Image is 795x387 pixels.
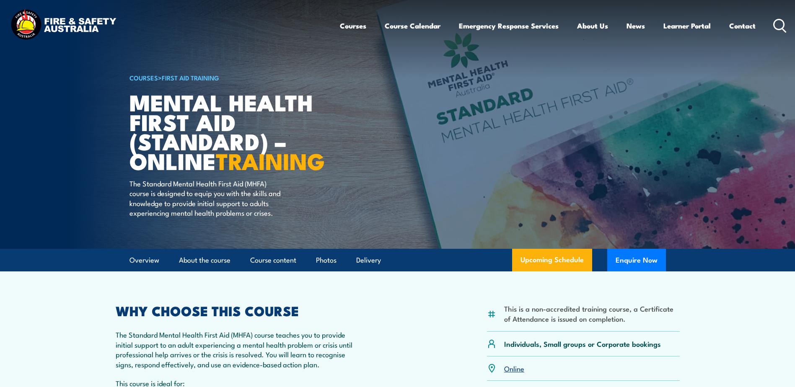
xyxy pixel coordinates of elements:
[504,363,524,373] a: Online
[356,249,381,271] a: Delivery
[607,249,666,271] button: Enquire Now
[504,339,661,348] p: Individuals, Small groups or Corporate bookings
[729,15,756,37] a: Contact
[116,330,360,369] p: The Standard Mental Health First Aid (MHFA) course teaches you to provide initial support to an a...
[179,249,230,271] a: About the course
[216,143,325,178] strong: TRAINING
[459,15,559,37] a: Emergency Response Services
[129,178,282,218] p: The Standard Mental Health First Aid (MHFA) course is designed to equip you with the skills and k...
[340,15,366,37] a: Courses
[577,15,608,37] a: About Us
[250,249,296,271] a: Course content
[512,249,592,271] a: Upcoming Schedule
[129,92,337,170] h1: Mental Health First Aid (Standard) – Online
[129,249,159,271] a: Overview
[385,15,440,37] a: Course Calendar
[627,15,645,37] a: News
[116,304,360,316] h2: WHY CHOOSE THIS COURSE
[663,15,711,37] a: Learner Portal
[162,73,219,82] a: First Aid Training
[504,304,680,323] li: This is a non-accredited training course, a Certificate of Attendance is issued on completion.
[316,249,337,271] a: Photos
[129,73,158,82] a: COURSES
[129,72,337,83] h6: >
